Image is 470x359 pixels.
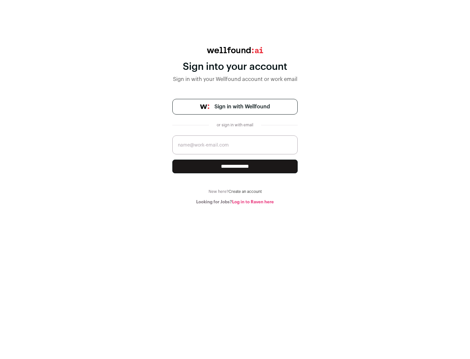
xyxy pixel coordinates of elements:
[172,61,298,73] div: Sign into your account
[172,189,298,194] div: New here?
[228,190,262,194] a: Create an account
[172,75,298,83] div: Sign in with your Wellfound account or work email
[214,103,270,111] span: Sign in with Wellfound
[207,47,263,53] img: wellfound:ai
[200,104,209,109] img: wellfound-symbol-flush-black-fb3c872781a75f747ccb3a119075da62bfe97bd399995f84a933054e44a575c4.png
[172,199,298,205] div: Looking for Jobs?
[172,99,298,115] a: Sign in with Wellfound
[232,200,274,204] a: Log in to Raven here
[172,135,298,154] input: name@work-email.com
[214,122,256,128] div: or sign in with email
